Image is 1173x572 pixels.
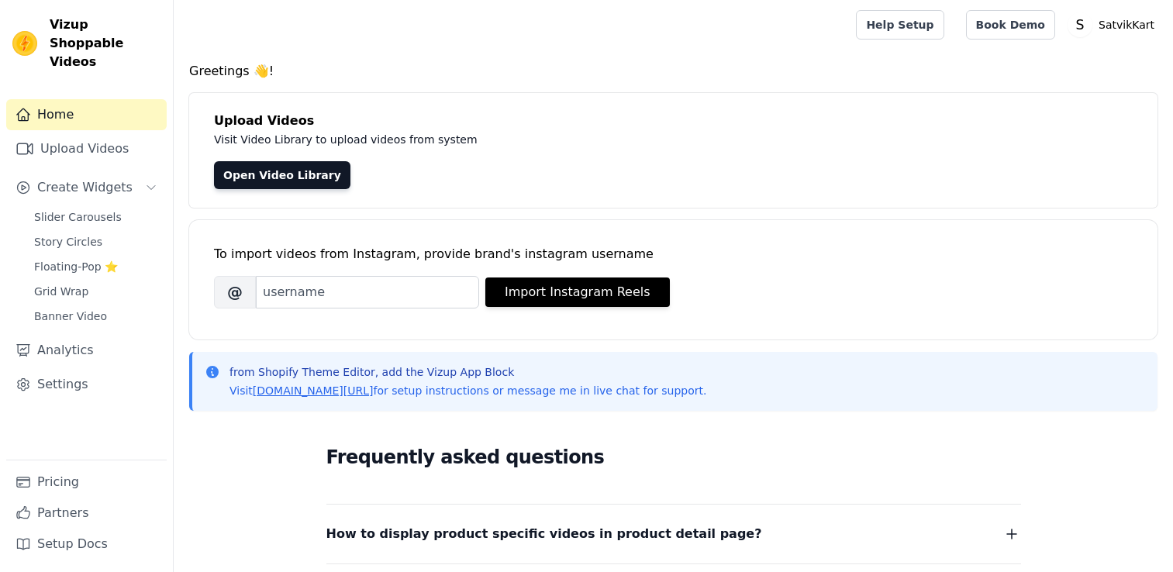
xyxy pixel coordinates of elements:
span: How to display product specific videos in product detail page? [326,523,762,545]
h2: Frequently asked questions [326,442,1021,473]
a: Open Video Library [214,161,350,189]
span: Grid Wrap [34,284,88,299]
a: Book Demo [966,10,1055,40]
span: @ [214,276,256,308]
a: Settings [6,369,167,400]
p: SatvikKart [1092,11,1161,39]
span: Floating-Pop ⭐ [34,259,118,274]
a: Grid Wrap [25,281,167,302]
a: [DOMAIN_NAME][URL] [253,384,374,397]
a: Setup Docs [6,529,167,560]
a: Analytics [6,335,167,366]
a: Slider Carousels [25,206,167,228]
span: Vizup Shoppable Videos [50,16,160,71]
button: Create Widgets [6,172,167,203]
a: Home [6,99,167,130]
a: Floating-Pop ⭐ [25,256,167,277]
input: username [256,276,479,308]
h4: Greetings 👋! [189,62,1157,81]
a: Story Circles [25,231,167,253]
a: Banner Video [25,305,167,327]
img: Vizup [12,31,37,56]
span: Story Circles [34,234,102,250]
button: S SatvikKart [1068,11,1161,39]
a: Upload Videos [6,133,167,164]
a: Partners [6,498,167,529]
p: Visit for setup instructions or message me in live chat for support. [229,383,706,398]
span: Slider Carousels [34,209,122,225]
div: To import videos from Instagram, provide brand's instagram username [214,245,1133,264]
a: Help Setup [856,10,944,40]
text: S [1076,17,1085,33]
span: Create Widgets [37,178,133,197]
button: Import Instagram Reels [485,277,670,307]
a: Pricing [6,467,167,498]
p: Visit Video Library to upload videos from system [214,130,909,149]
h4: Upload Videos [214,112,1133,130]
span: Banner Video [34,308,107,324]
p: from Shopify Theme Editor, add the Vizup App Block [229,364,706,380]
button: How to display product specific videos in product detail page? [326,523,1021,545]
